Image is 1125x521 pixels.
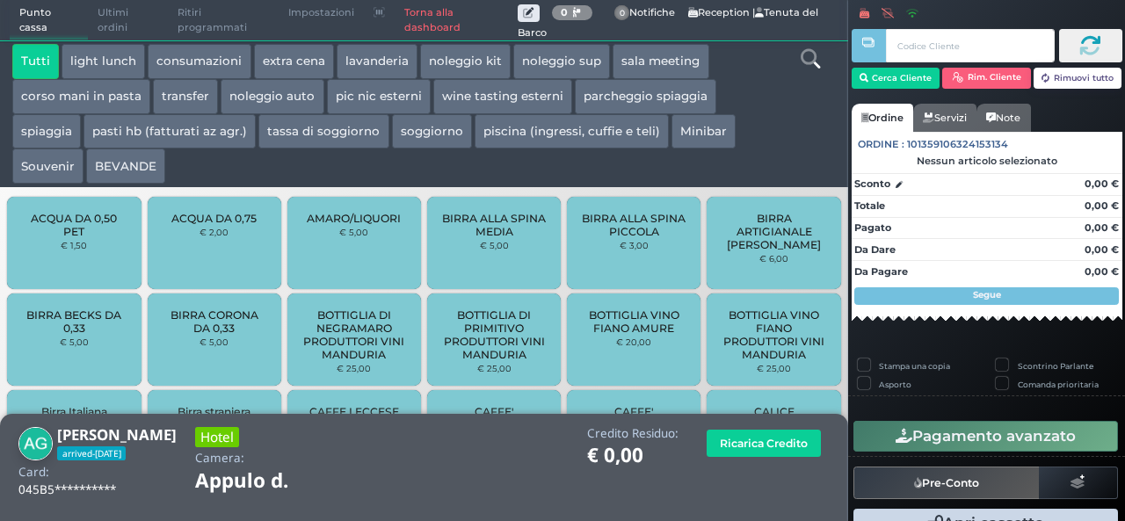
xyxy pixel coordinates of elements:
[337,44,417,79] button: lavanderia
[616,336,651,347] small: € 20,00
[57,424,177,445] b: [PERSON_NAME]
[707,430,821,457] button: Ricarica Credito
[582,308,686,335] span: BOTTIGLIA VINO FIANO AMURE
[852,68,940,89] button: Cerca Cliente
[420,44,511,79] button: noleggio kit
[1085,221,1119,234] strong: 0,00 €
[86,148,165,184] button: BEVANDE
[395,1,517,40] a: Torna alla dashboard
[561,6,568,18] b: 0
[759,253,788,264] small: € 6,00
[854,177,890,192] strong: Sconto
[852,104,913,132] a: Ordine
[339,227,368,237] small: € 5,00
[57,446,126,460] span: arrived-[DATE]
[392,114,472,149] button: soggiorno
[1085,265,1119,278] strong: 0,00 €
[88,1,168,40] span: Ultimi ordini
[886,29,1054,62] input: Codice Cliente
[254,44,334,79] button: extra cena
[722,308,826,361] span: BOTTIGLIA VINO FIANO PRODUTTORI VINI MANDURIA
[587,427,679,440] h4: Credito Residuo:
[587,445,679,467] h1: € 0,00
[200,227,229,237] small: € 2,00
[171,212,257,225] span: ACQUA DA 0,75
[513,44,610,79] button: noleggio sup
[22,308,127,335] span: BIRRA BECKS DA 0,33
[195,427,239,447] h3: Hotel
[913,104,976,132] a: Servizi
[60,336,89,347] small: € 5,00
[852,155,1122,167] div: Nessun articolo selezionato
[475,405,514,418] span: CAFFE'
[854,199,885,212] strong: Totale
[1085,199,1119,212] strong: 0,00 €
[854,265,908,278] strong: Da Pagare
[12,44,59,79] button: Tutti
[853,421,1118,451] button: Pagamento avanzato
[279,1,364,25] span: Impostazioni
[327,79,431,114] button: pic nic esterni
[879,379,911,390] label: Asporto
[22,212,127,238] span: ACQUA DA 0,50 PET
[854,221,891,234] strong: Pagato
[858,137,904,152] span: Ordine :
[195,452,244,465] h4: Camera:
[1018,379,1099,390] label: Comanda prioritaria
[613,44,708,79] button: sala meeting
[722,212,826,251] span: BIRRA ARTIGIANALE [PERSON_NAME]
[83,114,256,149] button: pasti hb (fatturati az agr.)
[153,79,218,114] button: transfer
[942,68,1031,89] button: Rim. Cliente
[168,1,279,40] span: Ritiri programmati
[1034,68,1122,89] button: Rimuovi tutto
[18,427,53,461] img: Aufrey Greco
[200,336,229,347] small: € 5,00
[307,212,401,225] span: AMARO/LIQUORI
[671,114,736,149] button: Minibar
[582,212,686,238] span: BIRRA ALLA SPINA PICCOLA
[12,148,83,184] button: Souvenir
[18,466,49,479] h4: Card:
[757,363,791,373] small: € 25,00
[879,360,950,372] label: Stampa una copia
[337,363,371,373] small: € 25,00
[973,289,1001,300] strong: Segue
[12,79,150,114] button: corso mani in pasta
[195,470,337,492] h1: Appulo d.
[62,44,145,79] button: light lunch
[10,1,89,40] span: Punto cassa
[442,212,547,238] span: BIRRA ALLA SPINA MEDIA
[1085,177,1119,190] strong: 0,00 €
[1085,243,1119,256] strong: 0,00 €
[309,405,399,418] span: CAFFE LECCESE
[614,5,630,21] span: 0
[1018,360,1093,372] label: Scontrino Parlante
[433,79,572,114] button: wine tasting esterni
[480,240,509,250] small: € 5,00
[258,114,388,149] button: tassa di soggiorno
[475,114,669,149] button: piscina (ingressi, cuffie e teli)
[302,308,407,361] span: BOTTIGLIA DI NEGRAMARO PRODUTTORI VINI MANDURIA
[853,467,1040,498] button: Pre-Conto
[575,79,716,114] button: parcheggio spiaggia
[722,405,826,431] span: CALICE PROSECCO
[178,405,250,418] span: Birra straniera
[61,240,87,250] small: € 1,50
[162,308,266,335] span: BIRRA CORONA DA 0,33
[221,79,323,114] button: noleggio auto
[907,137,1008,152] span: 101359106324153134
[41,405,107,418] span: Birra Italiana
[442,308,547,361] span: BOTTIGLIA DI PRIMITIVO PRODUTTORI VINI MANDURIA
[477,363,512,373] small: € 25,00
[976,104,1030,132] a: Note
[148,44,250,79] button: consumazioni
[620,240,649,250] small: € 3,00
[582,405,686,431] span: CAFFE' DECAFFEINATO
[854,243,896,256] strong: Da Dare
[12,114,81,149] button: spiaggia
